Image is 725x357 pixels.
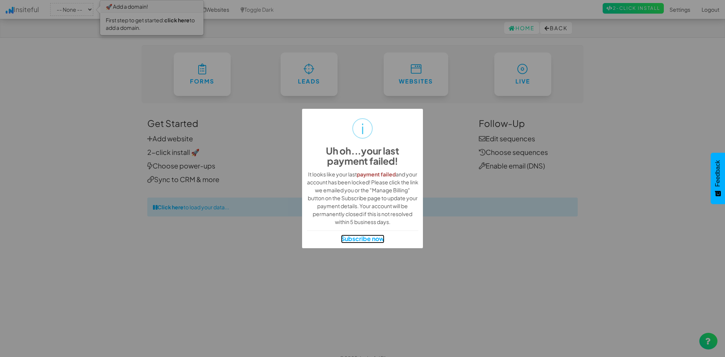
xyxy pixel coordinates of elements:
div: It looks like your last and your account has been locked! Please click the link we emailed you or... [307,170,418,226]
button: Feedback - Show survey [711,153,725,204]
span: Feedback [714,160,721,187]
a: Subscribe now [341,235,384,243]
div: i [361,119,364,138]
h2: Uh oh...your last payment failed! [307,146,418,167]
strong: payment failed [357,171,396,178]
